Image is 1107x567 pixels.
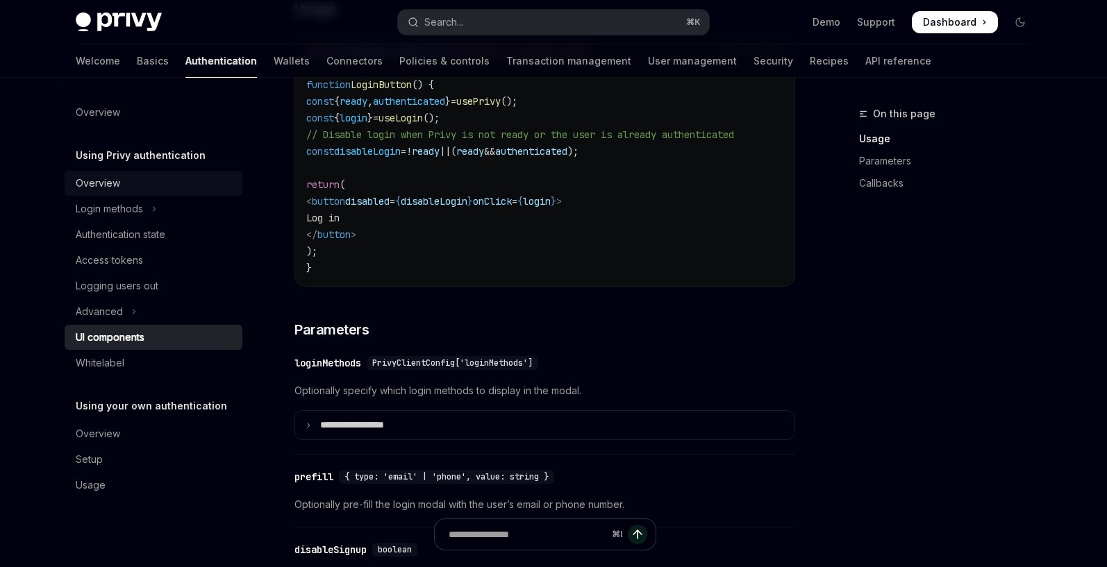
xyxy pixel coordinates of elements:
[76,44,120,78] a: Welcome
[65,248,242,273] a: Access tokens
[76,355,124,371] div: Whitelabel
[65,273,242,298] a: Logging users out
[65,100,242,125] a: Overview
[451,95,456,108] span: =
[1009,11,1031,33] button: Toggle dark mode
[65,350,242,375] a: Whitelabel
[399,44,490,78] a: Policies & controls
[367,112,373,124] span: }
[923,15,976,29] span: Dashboard
[65,473,242,498] a: Usage
[65,299,242,324] button: Toggle Advanced section
[294,496,795,513] span: Optionally pre-fill the login modal with the user’s email or phone number.
[274,44,310,78] a: Wallets
[334,95,340,108] span: {
[306,245,317,257] span: );
[865,44,931,78] a: API reference
[76,12,162,32] img: dark logo
[65,447,242,472] a: Setup
[306,178,340,191] span: return
[317,228,351,241] span: button
[345,195,390,208] span: disabled
[517,195,523,208] span: {
[76,104,120,121] div: Overview
[306,112,334,124] span: const
[395,195,401,208] span: {
[334,112,340,124] span: {
[185,44,257,78] a: Authentication
[556,195,562,208] span: >
[294,320,369,339] span: Parameters
[294,356,361,370] div: loginMethods
[390,195,395,208] span: =
[373,112,378,124] span: =
[467,195,473,208] span: }
[306,128,734,141] span: // Disable login when Privy is not ready or the user is already authenticated
[76,303,123,320] div: Advanced
[567,145,579,158] span: );
[76,278,158,294] div: Logging users out
[76,201,143,217] div: Login methods
[859,172,1042,194] a: Callbacks
[412,78,434,91] span: () {
[813,15,840,29] a: Demo
[306,212,340,224] span: Log in
[351,228,356,241] span: >
[401,195,467,208] span: disableLogin
[65,325,242,350] a: UI components
[76,451,103,468] div: Setup
[378,112,423,124] span: useLogin
[137,44,169,78] a: Basics
[686,17,701,28] span: ⌘ K
[912,11,998,33] a: Dashboard
[306,262,312,274] span: }
[628,525,647,544] button: Send message
[76,147,206,164] h5: Using Privy authentication
[326,44,383,78] a: Connectors
[412,145,440,158] span: ready
[401,145,406,158] span: =
[76,175,120,192] div: Overview
[424,14,463,31] div: Search...
[306,145,334,158] span: const
[495,145,567,158] span: authenticated
[512,195,517,208] span: =
[76,252,143,269] div: Access tokens
[456,95,501,108] span: usePrivy
[754,44,793,78] a: Security
[473,195,512,208] span: onClick
[406,145,412,158] span: !
[340,178,345,191] span: (
[306,95,334,108] span: const
[372,357,533,369] span: PrivyClientConfig['loginMethods']
[340,112,367,124] span: login
[440,145,451,158] span: ||
[312,195,345,208] span: button
[859,150,1042,172] a: Parameters
[449,519,606,550] input: Ask a question...
[306,78,351,91] span: function
[65,171,242,196] a: Overview
[445,95,451,108] span: }
[344,471,549,482] span: { type: 'email' | 'phone', value: string }
[76,425,120,442] div: Overview
[857,15,895,29] a: Support
[506,44,631,78] a: Transaction management
[306,195,312,208] span: <
[501,95,517,108] span: ();
[351,78,412,91] span: LoginButton
[451,145,456,158] span: (
[551,195,556,208] span: }
[810,44,849,78] a: Recipes
[76,398,227,414] h5: Using your own authentication
[306,228,317,241] span: </
[423,112,440,124] span: ();
[294,470,333,484] div: prefill
[65,222,242,247] a: Authentication state
[367,95,373,108] span: ,
[456,145,484,158] span: ready
[76,226,165,243] div: Authentication state
[76,329,144,346] div: UI components
[340,95,367,108] span: ready
[859,128,1042,150] a: Usage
